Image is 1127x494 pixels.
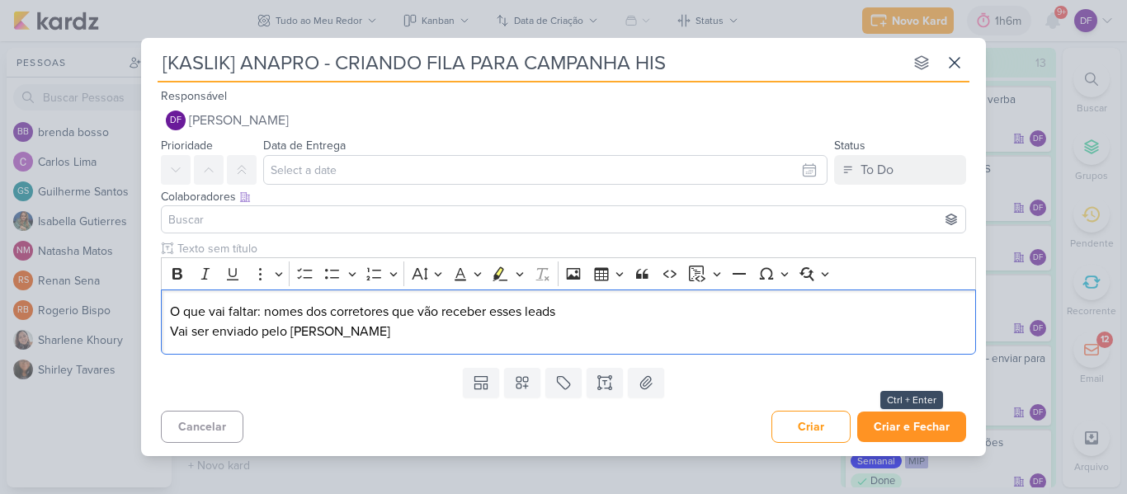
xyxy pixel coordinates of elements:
[165,209,962,229] input: Buscar
[161,188,966,205] div: Colaboradores
[834,139,865,153] label: Status
[174,240,976,257] input: Texto sem título
[263,139,346,153] label: Data de Entrega
[166,111,186,130] div: Diego Freitas
[158,48,903,78] input: Kard Sem Título
[161,106,966,135] button: DF [PERSON_NAME]
[161,411,243,443] button: Cancelar
[880,391,943,409] div: Ctrl + Enter
[771,411,851,443] button: Criar
[263,155,828,185] input: Select a date
[161,89,227,103] label: Responsável
[857,412,966,442] button: Criar e Fechar
[161,257,976,289] div: Editor toolbar
[161,289,976,355] div: Editor editing area: main
[189,111,289,130] span: [PERSON_NAME]
[170,302,968,341] p: O que vai faltar: nomes dos corretores que vão receber esses leads Vai ser enviado pelo [PERSON_N...
[834,155,966,185] button: To Do
[161,139,213,153] label: Prioridade
[861,160,894,180] div: To Do
[170,116,182,125] p: DF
